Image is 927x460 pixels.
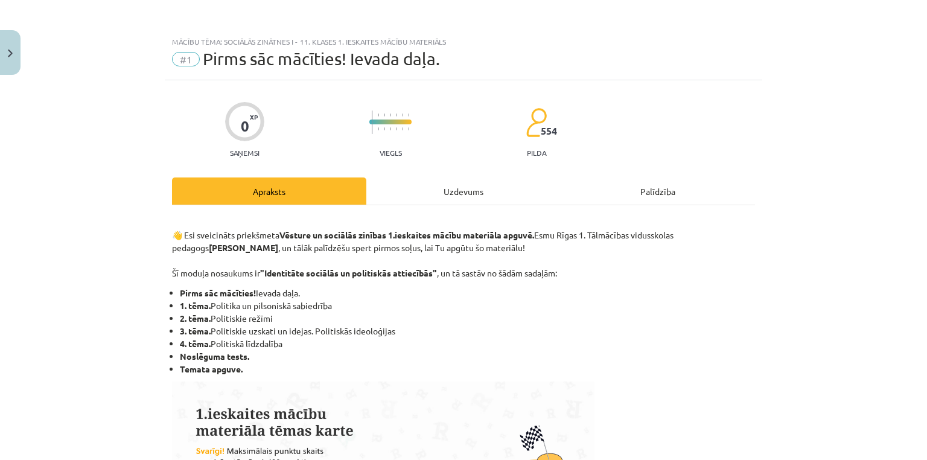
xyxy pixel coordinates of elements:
[279,229,534,240] strong: Vēsture un sociālās zinības 1.ieskaites mācību materiāla apguvē.
[372,110,373,134] img: icon-long-line-d9ea69661e0d244f92f715978eff75569469978d946b2353a9bb055b3ed8787d.svg
[390,113,391,117] img: icon-short-line-57e1e144782c952c97e751825c79c345078a6d821885a25fce030b3d8c18986b.svg
[366,177,561,205] div: Uzdevums
[225,149,264,157] p: Saņemsi
[180,338,211,349] strong: 4. tēma.
[180,287,755,299] li: Ievada daļa.
[180,337,755,350] li: Politiskā līdzdalība
[396,113,397,117] img: icon-short-line-57e1e144782c952c97e751825c79c345078a6d821885a25fce030b3d8c18986b.svg
[402,127,403,130] img: icon-short-line-57e1e144782c952c97e751825c79c345078a6d821885a25fce030b3d8c18986b.svg
[408,127,409,130] img: icon-short-line-57e1e144782c952c97e751825c79c345078a6d821885a25fce030b3d8c18986b.svg
[180,299,755,312] li: Politika un pilsoniskā sabiedrība
[396,127,397,130] img: icon-short-line-57e1e144782c952c97e751825c79c345078a6d821885a25fce030b3d8c18986b.svg
[380,149,402,157] p: Viegls
[8,50,13,57] img: icon-close-lesson-0947bae3869378f0d4975bcd49f059093ad1ed9edebbc8119c70593378902aed.svg
[526,107,547,138] img: students-c634bb4e5e11cddfef0936a35e636f08e4e9abd3cc4e673bd6f9a4125e45ecb1.svg
[180,312,755,325] li: Politiskie režīmi
[260,267,437,278] strong: "Identitāte sociālās un politiskās attiecībās"
[180,313,211,324] strong: 2. tēma.
[172,52,200,66] span: #1
[180,300,211,311] strong: 1. tēma.
[384,113,385,117] img: icon-short-line-57e1e144782c952c97e751825c79c345078a6d821885a25fce030b3d8c18986b.svg
[378,127,379,130] img: icon-short-line-57e1e144782c952c97e751825c79c345078a6d821885a25fce030b3d8c18986b.svg
[203,49,440,69] span: Pirms sāc mācīties! Ievada daļa.
[390,127,391,130] img: icon-short-line-57e1e144782c952c97e751825c79c345078a6d821885a25fce030b3d8c18986b.svg
[402,113,403,117] img: icon-short-line-57e1e144782c952c97e751825c79c345078a6d821885a25fce030b3d8c18986b.svg
[209,242,278,253] strong: [PERSON_NAME]
[384,127,385,130] img: icon-short-line-57e1e144782c952c97e751825c79c345078a6d821885a25fce030b3d8c18986b.svg
[172,37,755,46] div: Mācību tēma: Sociālās zinātnes i - 11. klases 1. ieskaites mācību materiāls
[180,351,249,362] strong: Noslēguma tests.
[180,287,256,298] strong: Pirms sāc mācīties!
[378,113,379,117] img: icon-short-line-57e1e144782c952c97e751825c79c345078a6d821885a25fce030b3d8c18986b.svg
[180,325,755,337] li: Politiskie uzskati un idejas. Politiskās ideoloģijas
[172,216,755,280] p: 👋 Esi sveicināts priekšmeta Esmu Rīgas 1. Tālmācības vidusskolas pedagogs , un tālāk palīdzēšu sp...
[250,113,258,120] span: XP
[172,177,366,205] div: Apraksts
[180,325,211,336] strong: 3. tēma.
[241,118,249,135] div: 0
[541,126,557,136] span: 554
[408,113,409,117] img: icon-short-line-57e1e144782c952c97e751825c79c345078a6d821885a25fce030b3d8c18986b.svg
[561,177,755,205] div: Palīdzība
[527,149,546,157] p: pilda
[180,363,243,374] strong: Temata apguve.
